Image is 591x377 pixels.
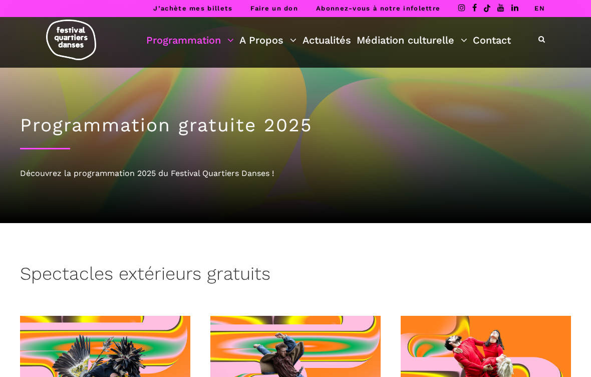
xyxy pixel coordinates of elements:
a: A Propos [239,32,297,49]
h3: Spectacles extérieurs gratuits [20,263,270,288]
img: logo-fqd-med [46,20,96,60]
a: Faire un don [250,5,298,12]
h1: Programmation gratuite 2025 [20,114,571,136]
div: Découvrez la programmation 2025 du Festival Quartiers Danses ! [20,167,571,180]
a: Abonnez-vous à notre infolettre [316,5,440,12]
a: Contact [473,32,511,49]
a: EN [534,5,545,12]
a: Actualités [303,32,351,49]
a: Programmation [146,32,234,49]
a: Médiation culturelle [357,32,467,49]
a: J’achète mes billets [153,5,232,12]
